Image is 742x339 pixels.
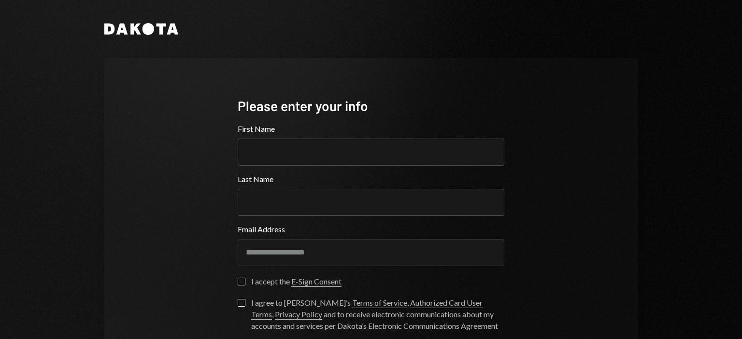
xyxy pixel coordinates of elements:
[352,298,407,308] a: Terms of Service
[251,276,342,287] div: I accept the
[238,278,245,285] button: I accept the E-Sign Consent
[275,310,322,320] a: Privacy Policy
[238,173,504,185] label: Last Name
[238,123,504,135] label: First Name
[238,97,504,115] div: Please enter your info
[238,299,245,307] button: I agree to [PERSON_NAME]’s Terms of Service, Authorized Card User Terms, Privacy Policy and to re...
[291,277,342,287] a: E-Sign Consent
[251,297,504,332] div: I agree to [PERSON_NAME]’s , , and to receive electronic communications about my accounts and ser...
[251,298,483,320] a: Authorized Card User Terms
[238,224,504,235] label: Email Address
